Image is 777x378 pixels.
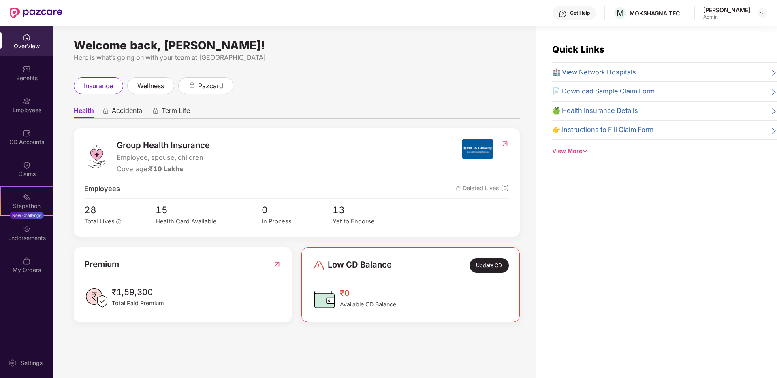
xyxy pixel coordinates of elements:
span: ₹10 Lakhs [149,165,183,173]
div: Welcome back, [PERSON_NAME]! [74,42,520,49]
span: Group Health Insurance [117,139,210,152]
img: RedirectIcon [501,140,509,148]
img: svg+xml;base64,PHN2ZyBpZD0iQ2xhaW0iIHhtbG5zPSJodHRwOi8vd3d3LnczLm9yZy8yMDAwL3N2ZyIgd2lkdGg9IjIwIi... [23,161,31,169]
div: In Process [262,217,333,226]
span: M [617,8,624,18]
span: Premium [84,258,119,271]
span: wellness [137,81,164,91]
div: Health Card Available [156,217,262,226]
img: svg+xml;base64,PHN2ZyBpZD0iU2V0dGluZy0yMHgyMCIgeG1sbnM9Imh0dHA6Ly93d3cudzMub3JnLzIwMDAvc3ZnIiB3aW... [9,359,17,367]
div: Stepathon [1,202,53,210]
span: 🏥 View Network Hospitals [552,67,636,78]
span: Available CD Balance [340,300,396,309]
img: svg+xml;base64,PHN2ZyBpZD0iRHJvcGRvd24tMzJ4MzIiIHhtbG5zPSJodHRwOi8vd3d3LnczLm9yZy8yMDAwL3N2ZyIgd2... [759,10,766,16]
span: Health [74,106,94,118]
img: svg+xml;base64,PHN2ZyBpZD0iTXlfT3JkZXJzIiBkYXRhLW5hbWU9Ik15IE9yZGVycyIgeG1sbnM9Imh0dHA6Ly93d3cudz... [23,257,31,265]
div: View More [552,147,777,155]
span: Employees [84,184,120,194]
img: deleteIcon [456,186,461,191]
span: 👉 Instructions to Fill Claim Form [552,125,653,135]
span: Employee, spouse, children [117,153,210,163]
div: [PERSON_NAME] [703,6,750,14]
span: 15 [156,203,262,217]
img: New Pazcare Logo [10,8,62,18]
img: PaidPremiumIcon [84,286,109,310]
span: ₹0 [340,287,396,300]
img: svg+xml;base64,PHN2ZyBpZD0iQmVuZWZpdHMiIHhtbG5zPSJodHRwOi8vd3d3LnczLm9yZy8yMDAwL3N2ZyIgd2lkdGg9Ij... [23,65,31,73]
span: right [771,126,777,135]
span: Total Paid Premium [112,299,164,308]
div: Admin [703,14,750,20]
span: right [771,69,777,78]
img: RedirectIcon [273,258,281,271]
div: Here is what’s going on with your team at [GEOGRAPHIC_DATA] [74,53,520,63]
div: MOKSHAGNA TECHNOLOGIES PRIVATE LIMITED [630,9,686,17]
span: right [771,88,777,97]
img: svg+xml;base64,PHN2ZyBpZD0iQ0RfQWNjb3VudHMiIGRhdGEtbmFtZT0iQ0QgQWNjb3VudHMiIHhtbG5zPSJodHRwOi8vd3... [23,129,31,137]
div: Coverage: [117,164,210,174]
span: Term Life [162,106,190,118]
span: Accidental [112,106,144,118]
img: CDBalanceIcon [312,287,337,311]
img: logo [84,144,109,169]
img: svg+xml;base64,PHN2ZyBpZD0iRW1wbG95ZWVzIiB4bWxucz0iaHR0cDovL3d3dy53My5vcmcvMjAwMC9zdmciIHdpZHRoPS... [23,97,31,105]
span: Total Lives [84,218,115,225]
span: Low CD Balance [328,258,392,273]
img: svg+xml;base64,PHN2ZyB4bWxucz0iaHR0cDovL3d3dy53My5vcmcvMjAwMC9zdmciIHdpZHRoPSIyMSIgaGVpZ2h0PSIyMC... [23,193,31,201]
img: svg+xml;base64,PHN2ZyBpZD0iSGVscC0zMngzMiIgeG1sbnM9Imh0dHA6Ly93d3cudzMub3JnLzIwMDAvc3ZnIiB3aWR0aD... [559,10,567,18]
div: New Challenge [10,212,44,219]
div: Settings [18,359,45,367]
img: insurerIcon [462,139,493,159]
span: 0 [262,203,333,217]
span: pazcard [198,81,223,91]
span: 🍏 Health Insurance Details [552,106,638,116]
span: Deleted Lives (0) [456,184,509,194]
div: Get Help [570,10,590,16]
img: svg+xml;base64,PHN2ZyBpZD0iRGFuZ2VyLTMyeDMyIiB4bWxucz0iaHR0cDovL3d3dy53My5vcmcvMjAwMC9zdmciIHdpZH... [312,259,325,272]
span: ₹1,59,300 [112,286,164,299]
span: insurance [84,81,113,91]
div: Yet to Endorse [333,217,403,226]
div: Update CD [470,258,509,273]
img: svg+xml;base64,PHN2ZyBpZD0iRW5kb3JzZW1lbnRzIiB4bWxucz0iaHR0cDovL3d3dy53My5vcmcvMjAwMC9zdmciIHdpZH... [23,225,31,233]
span: info-circle [116,219,121,224]
span: 13 [333,203,403,217]
span: down [582,148,588,154]
img: svg+xml;base64,PHN2ZyBpZD0iSG9tZSIgeG1sbnM9Imh0dHA6Ly93d3cudzMub3JnLzIwMDAvc3ZnIiB3aWR0aD0iMjAiIG... [23,33,31,41]
div: animation [102,107,109,115]
span: Quick Links [552,44,604,55]
span: right [771,107,777,116]
div: animation [188,82,196,89]
span: 28 [84,203,137,217]
span: 📄 Download Sample Claim Form [552,86,655,97]
div: animation [152,107,159,115]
